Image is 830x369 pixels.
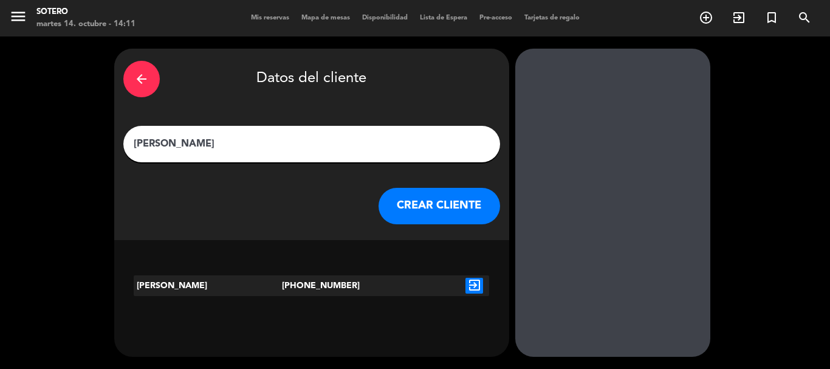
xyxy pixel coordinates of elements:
i: search [797,10,812,25]
i: arrow_back [134,72,149,86]
div: Sotero [36,6,135,18]
i: add_circle_outline [699,10,713,25]
button: menu [9,7,27,30]
span: Mapa de mesas [295,15,356,21]
div: martes 14. octubre - 14:11 [36,18,135,30]
span: Mis reservas [245,15,295,21]
i: menu [9,7,27,26]
div: Datos del cliente [123,58,500,100]
span: Pre-acceso [473,15,518,21]
span: Tarjetas de regalo [518,15,586,21]
button: CREAR CLIENTE [379,188,500,224]
i: exit_to_app [732,10,746,25]
input: Escriba nombre, correo electrónico o número de teléfono... [132,136,491,153]
i: exit_to_app [465,278,483,294]
div: [PERSON_NAME] [134,275,282,296]
i: turned_in_not [764,10,779,25]
div: [PHONE_NUMBER] [282,275,341,296]
span: Disponibilidad [356,15,414,21]
span: Lista de Espera [414,15,473,21]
